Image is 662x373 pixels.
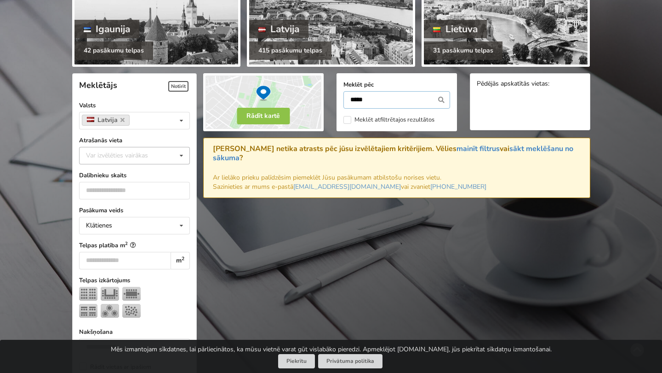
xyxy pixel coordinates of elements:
[79,304,97,318] img: Klase
[79,287,97,301] img: Teātris
[293,182,401,191] a: [EMAIL_ADDRESS][DOMAIN_NAME]
[101,304,119,318] img: Bankets
[125,240,128,246] sup: 2
[79,327,190,337] label: Nakšņošana
[182,255,184,262] sup: 2
[343,80,450,89] label: Meklēt pēc
[213,144,573,163] a: sākt meklēšanu no sākuma
[86,222,112,229] div: Klātienes
[82,115,130,126] a: Latvija
[168,81,188,92] span: Notīrīt
[343,116,434,124] label: Meklēt atfiltrētajos rezultātos
[79,80,117,91] span: Meklētājs
[74,20,140,38] div: Igaunija
[74,41,153,60] div: 42 pasākumu telpas
[278,354,315,368] button: Piekrītu
[477,80,583,89] div: Pēdējās apskatītās vietas:
[237,108,290,124] button: Rādīt kartē
[424,41,502,60] div: 31 pasākumu telpas
[249,20,309,38] div: Latvija
[203,73,324,131] img: Rādīt kartē
[213,144,581,163] div: [PERSON_NAME] netika atrasts pēc jūsu izvēlētajiem kritērijiem. Vēlies vai ?
[430,182,486,191] a: [PHONE_NUMBER]
[101,287,119,301] img: U-Veids
[79,206,190,215] label: Pasākuma veids
[122,287,141,301] img: Sapulce
[79,276,190,285] label: Telpas izkārtojums
[457,144,500,154] a: mainīt filtrus
[79,241,190,250] label: Telpas platība m
[84,150,169,161] div: Var izvēlēties vairākas
[171,252,189,269] div: m
[122,304,141,318] img: Pieņemšana
[249,41,331,60] div: 415 pasākumu telpas
[79,101,190,110] label: Valsts
[213,164,581,192] p: Ar lielāko prieku palīdzēsim piemeklēt Jūsu pasākumam atbilstošu norises vietu. Sazinieties ar mu...
[424,20,487,38] div: Lietuva
[318,354,382,368] a: Privātuma politika
[79,136,190,145] label: Atrašanās vieta
[79,171,190,180] label: Dalībnieku skaits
